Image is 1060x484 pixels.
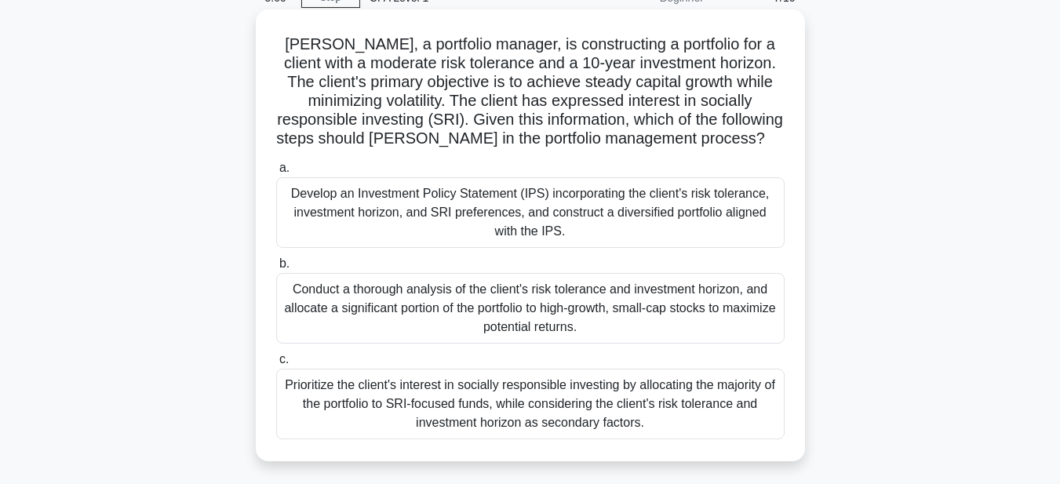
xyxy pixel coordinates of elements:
span: a. [279,161,290,174]
span: b. [279,257,290,270]
div: Conduct a thorough analysis of the client's risk tolerance and investment horizon, and allocate a... [276,273,785,344]
h5: [PERSON_NAME], a portfolio manager, is constructing a portfolio for a client with a moderate risk... [275,35,786,149]
span: c. [279,352,289,366]
div: Prioritize the client's interest in socially responsible investing by allocating the majority of ... [276,369,785,439]
div: Develop an Investment Policy Statement (IPS) incorporating the client's risk tolerance, investmen... [276,177,785,248]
